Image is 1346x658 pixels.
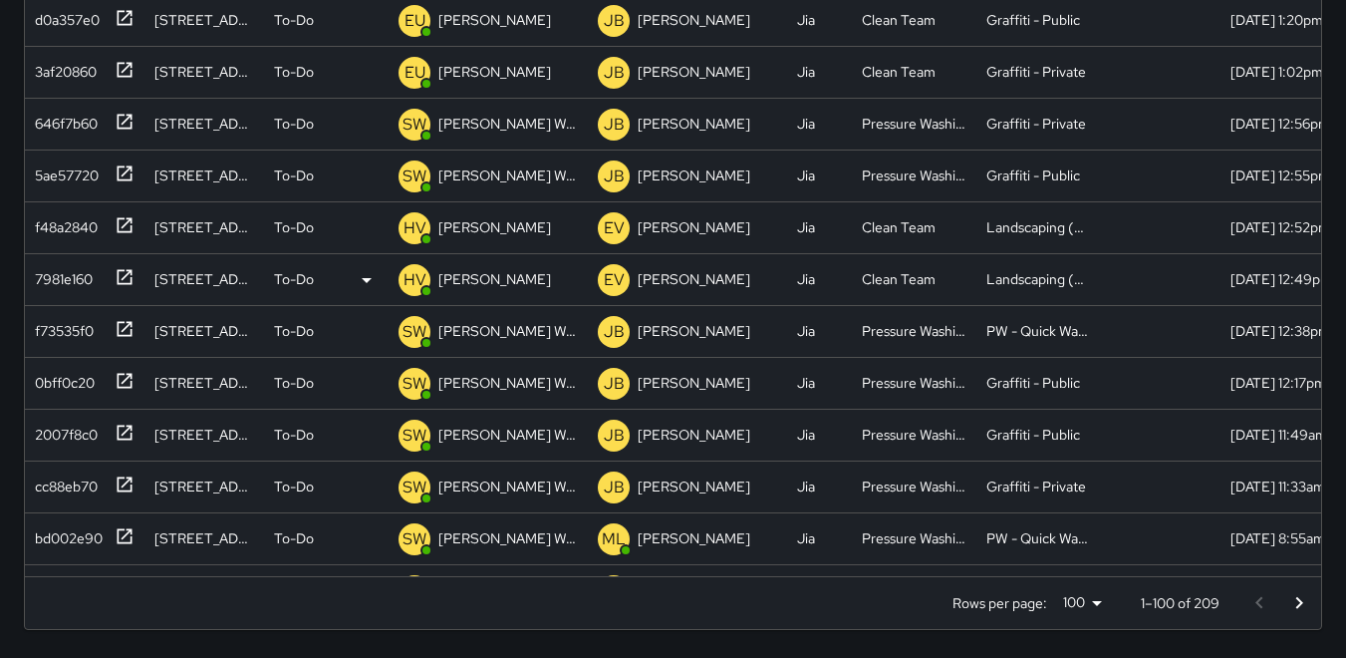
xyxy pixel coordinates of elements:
p: EV [604,216,625,240]
div: 2007f8c0 [27,417,98,445]
p: [PERSON_NAME] [638,62,750,82]
div: Jia [797,114,815,134]
p: To-Do [274,10,314,30]
p: To-Do [274,217,314,237]
div: 1286 Mission Street [154,165,254,185]
p: JB [604,164,625,188]
div: Pressure Washing [862,165,966,185]
div: Jia [797,321,815,341]
div: Jia [797,62,815,82]
p: [PERSON_NAME] Weekly [438,373,578,393]
div: 12 6th Street [154,373,254,393]
div: b2777f00 [27,572,98,600]
div: PW - Quick Wash [986,321,1091,341]
p: EU [404,61,425,85]
p: HV [404,216,426,240]
div: d0a357e0 [27,2,100,30]
div: 100 [1055,588,1109,617]
p: HV [404,268,426,292]
p: To-Do [274,477,314,496]
div: Graffiti - Private [986,62,1086,82]
div: 5ae57720 [27,158,99,185]
div: Graffiti - Private [986,114,1086,134]
p: JB [604,9,625,33]
p: EU [404,9,425,33]
div: Jia [797,477,815,496]
div: PW - Quick Wash [986,528,1091,548]
div: Clean Team [862,217,936,237]
div: Graffiti - Public [986,10,1080,30]
div: Jia [797,165,815,185]
div: Pressure Washing [862,528,966,548]
p: SW [403,476,426,499]
div: 993 Mission Street [154,425,254,445]
p: To-Do [274,321,314,341]
div: Pressure Washing [862,477,966,496]
p: [PERSON_NAME] Weekly [438,114,578,134]
p: [PERSON_NAME] [638,114,750,134]
div: Jia [797,10,815,30]
p: SW [403,527,426,551]
div: Graffiti - Public [986,165,1080,185]
p: Rows per page: [952,593,1047,613]
p: [PERSON_NAME] [638,321,750,341]
div: Graffiti - Private [986,477,1086,496]
div: 1182 Market Street [154,269,254,289]
p: [PERSON_NAME] Weekly [438,425,578,445]
div: f48a2840 [27,209,98,237]
p: [PERSON_NAME] [638,269,750,289]
p: To-Do [274,62,314,82]
p: SW [403,113,426,137]
div: 1190 Mission Street [154,528,254,548]
p: [PERSON_NAME] [438,10,551,30]
p: [PERSON_NAME] Weekly [438,528,578,548]
p: SW [403,164,426,188]
div: Pressure Washing [862,114,966,134]
p: [PERSON_NAME] [438,62,551,82]
div: Pressure Washing [862,373,966,393]
p: JB [604,113,625,137]
div: Jia [797,269,815,289]
p: To-Do [274,114,314,134]
p: [PERSON_NAME] [638,165,750,185]
div: f73535f0 [27,313,94,341]
div: 1169 Market Street [154,217,254,237]
div: 514 Minna Street [154,321,254,341]
p: JB [604,61,625,85]
p: [PERSON_NAME] [438,269,551,289]
p: JB [604,476,625,499]
div: Landscaping (DG & Weeds) [986,217,1091,237]
button: Go to next page [1279,583,1319,623]
p: EV [604,268,625,292]
div: Jia [797,373,815,393]
p: To-Do [274,528,314,548]
p: To-Do [274,373,314,393]
p: [PERSON_NAME] Weekly [438,165,578,185]
div: Jia [797,528,815,548]
div: Jia [797,425,815,445]
div: Pressure Washing [862,425,966,445]
p: JB [604,320,625,344]
p: To-Do [274,425,314,445]
div: 0bff0c20 [27,365,95,393]
div: 7981e160 [27,261,93,289]
p: [PERSON_NAME] [638,10,750,30]
p: SW [403,320,426,344]
div: Graffiti - Public [986,425,1080,445]
p: [PERSON_NAME] [638,528,750,548]
div: Pressure Washing [862,321,966,341]
p: [PERSON_NAME] [638,373,750,393]
div: 1400 Mission Street [154,10,254,30]
p: [PERSON_NAME] [638,217,750,237]
div: Graffiti - Public [986,373,1080,393]
p: [PERSON_NAME] [638,425,750,445]
p: SW [403,372,426,396]
div: 73 10th Street [154,62,254,82]
div: Landscaping (DG & Weeds) [986,269,1091,289]
div: Clean Team [862,269,936,289]
div: 1286 Mission Street [154,114,254,134]
div: 932 Mission Street [154,477,254,496]
p: [PERSON_NAME] [638,477,750,496]
div: Clean Team [862,10,936,30]
p: To-Do [274,165,314,185]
